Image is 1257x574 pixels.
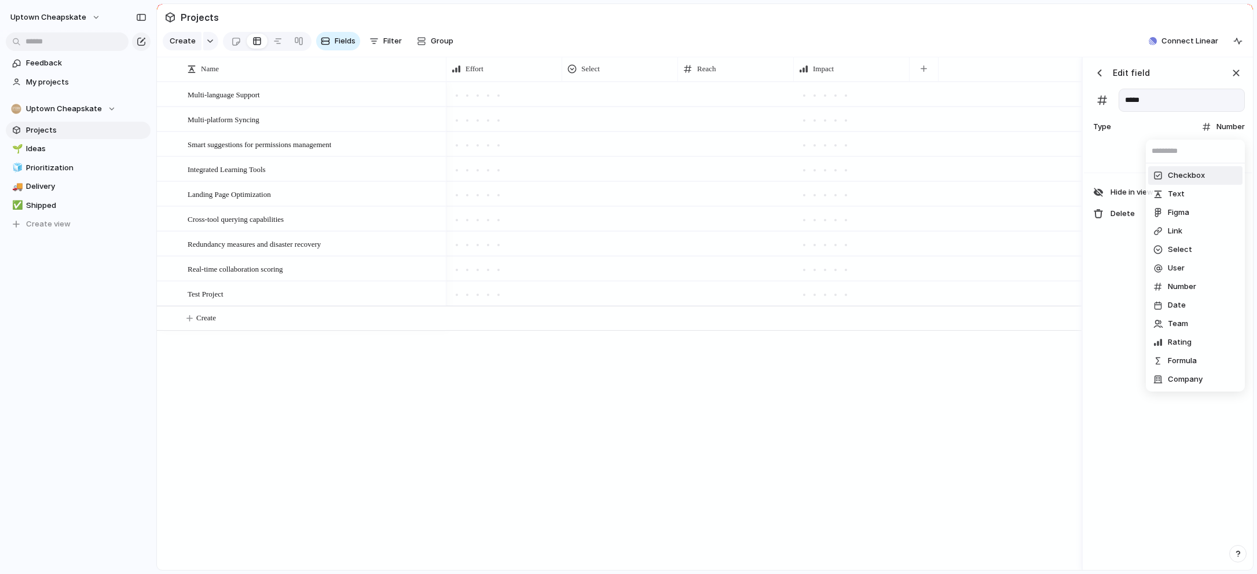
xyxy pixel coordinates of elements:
span: User [1168,262,1185,274]
span: Figma [1168,207,1189,218]
span: Select [1168,244,1192,255]
span: Text [1168,188,1185,200]
span: Company [1168,374,1203,385]
span: Formula [1168,355,1197,367]
span: Checkbox [1168,170,1205,181]
span: Date [1168,299,1186,311]
span: Rating [1168,337,1192,348]
span: Team [1168,318,1188,330]
span: Link [1168,225,1182,237]
span: Number [1168,281,1196,293]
